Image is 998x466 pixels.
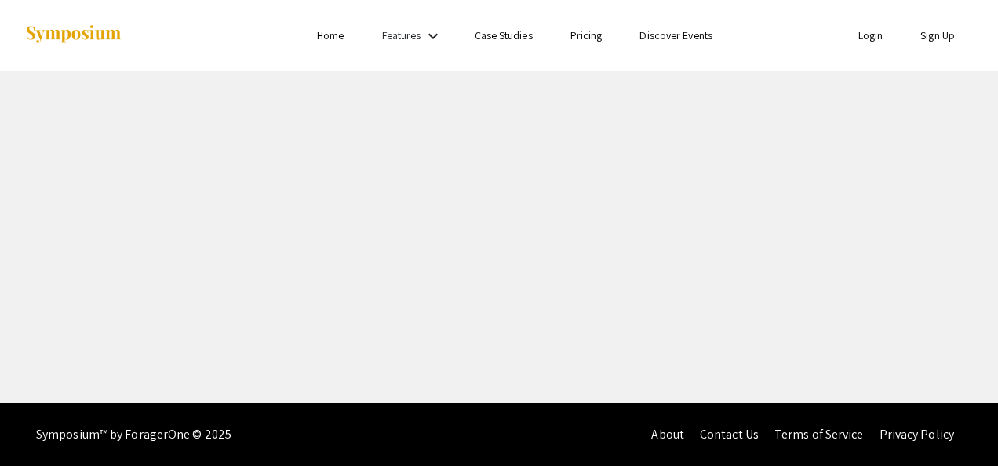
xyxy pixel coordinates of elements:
[774,426,864,442] a: Terms of Service
[880,426,954,442] a: Privacy Policy
[317,28,344,42] a: Home
[475,28,533,42] a: Case Studies
[651,426,684,442] a: About
[858,28,883,42] a: Login
[700,426,759,442] a: Contact Us
[24,24,122,46] img: Symposium by ForagerOne
[382,28,421,42] a: Features
[424,27,443,46] mat-icon: Expand Features list
[639,28,712,42] a: Discover Events
[36,403,231,466] div: Symposium™ by ForagerOne © 2025
[920,28,955,42] a: Sign Up
[570,28,603,42] a: Pricing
